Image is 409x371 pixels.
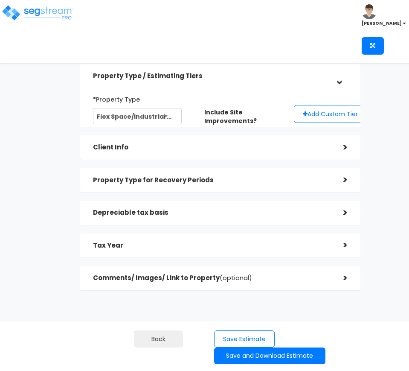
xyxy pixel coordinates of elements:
[93,209,331,216] h5: Depreciable tax basis
[204,108,281,125] label: Include Site Improvements?
[331,173,348,187] div: >
[362,4,377,19] img: avatar.png
[93,275,331,282] h5: Comments/ Images/ Link to Property
[214,330,275,348] button: Save Estimate
[93,92,140,104] label: *Property Type
[331,141,348,154] div: >
[93,108,182,124] span: Flex Space/Industrial Retail
[331,272,348,285] div: >
[134,330,183,348] a: Back
[93,73,331,80] h5: Property Type / Estimating Tiers
[93,144,331,151] h5: Client Info
[220,273,252,282] span: (optional)
[93,108,181,125] span: Flex Space/Industrial Retail
[93,177,331,184] h5: Property Type for Recovery Periods
[333,67,346,85] div: >
[93,242,331,249] h5: Tax Year
[214,348,325,364] button: Save and Download Estimate
[1,4,74,21] img: logo_pro_r.png
[362,20,402,26] b: [PERSON_NAME]
[331,239,348,252] div: >
[331,206,348,219] div: >
[294,105,367,123] button: Add Custom Tier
